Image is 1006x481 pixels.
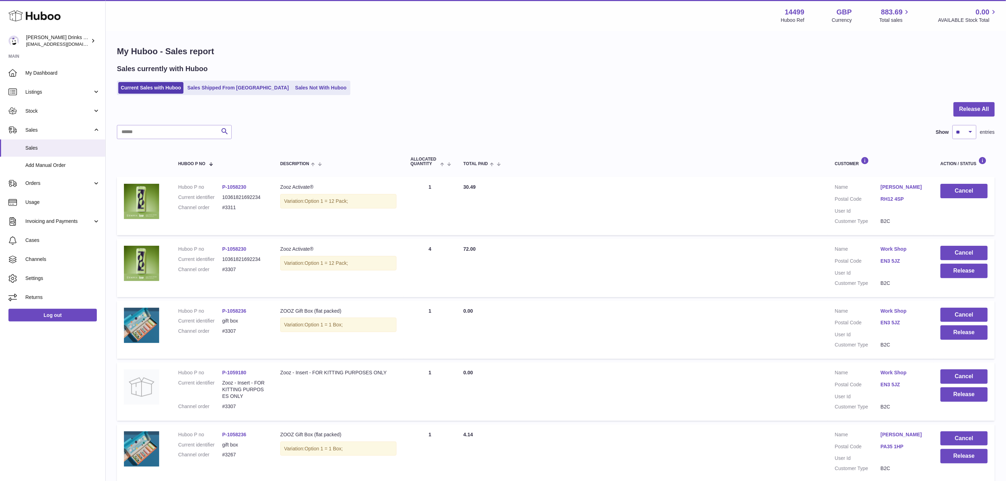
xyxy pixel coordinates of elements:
div: Variation: [280,442,396,456]
div: Variation: [280,194,396,208]
dt: Huboo P no [178,184,222,190]
span: Usage [25,199,100,206]
dt: Customer Type [835,465,881,472]
div: Zooz Activate® [280,246,396,252]
a: 0.00 AVAILABLE Stock Total [938,7,998,24]
span: Option 1 = 1 Box; [305,446,343,451]
button: Cancel [941,246,988,260]
div: ZOOZ Gift Box (flat packed) [280,431,396,438]
a: Work Shop [881,246,926,252]
img: internalAdmin-14499@internal.huboo.com [8,36,19,46]
a: P-1058236 [222,308,246,314]
dd: 10361821692234 [222,194,266,201]
div: ZOOZ Gift Box (flat packed) [280,308,396,314]
a: EN3 5JZ [881,258,926,264]
dt: Name [835,308,881,316]
span: Description [280,162,309,166]
dt: Postal Code [835,381,881,390]
span: Option 1 = 1 Box; [305,322,343,327]
div: Variation: [280,318,396,332]
a: Sales Shipped From [GEOGRAPHIC_DATA] [185,82,291,94]
dt: Huboo P no [178,246,222,252]
div: [PERSON_NAME] Drinks LTD (t/a Zooz) [26,34,89,48]
strong: GBP [837,7,852,17]
dd: B2C [881,218,926,225]
button: Cancel [941,308,988,322]
td: 1 [404,177,456,235]
dt: User Id [835,455,881,462]
dt: Postal Code [835,319,881,328]
dt: Huboo P no [178,431,222,438]
a: Current Sales with Huboo [118,82,183,94]
dt: Customer Type [835,280,881,287]
span: 883.69 [881,7,902,17]
span: 72.00 [463,246,476,252]
a: [PERSON_NAME] [881,431,926,438]
span: AVAILABLE Stock Total [938,17,998,24]
a: RH12 4SP [881,196,926,202]
dd: Zooz - Insert - FOR KITTING PURPOSES ONLY [222,380,266,400]
span: Cases [25,237,100,244]
a: P-1058230 [222,184,246,190]
dd: B2C [881,342,926,348]
div: Zooz - Insert - FOR KITTING PURPOSES ONLY [280,369,396,376]
span: Sales [25,127,93,133]
button: Cancel [941,369,988,384]
span: 0.00 [976,7,989,17]
dt: User Id [835,208,881,214]
span: 0.00 [463,370,473,375]
strong: 14499 [785,7,805,17]
td: 1 [404,301,456,359]
dt: Current identifier [178,318,222,324]
dd: #3307 [222,266,266,273]
button: Release [941,387,988,402]
div: Huboo Ref [781,17,805,24]
span: ALLOCATED Quantity [411,157,438,166]
span: Option 1 = 12 Pack; [305,260,348,266]
dt: Current identifier [178,194,222,201]
span: Sales [25,145,100,151]
span: 30.49 [463,184,476,190]
div: Action / Status [941,157,988,166]
span: Invoicing and Payments [25,218,93,225]
dt: Name [835,184,881,192]
dt: Current identifier [178,442,222,448]
h1: My Huboo - Sales report [117,46,995,57]
dt: Customer Type [835,218,881,225]
dd: gift box [222,442,266,448]
span: 4.14 [463,432,473,437]
td: 4 [404,239,456,297]
span: Option 1 = 12 Pack; [305,198,348,204]
dt: Current identifier [178,380,222,400]
div: Currency [832,17,852,24]
span: Orders [25,180,93,187]
dt: Customer Type [835,404,881,410]
span: Channels [25,256,100,263]
dt: Huboo P no [178,308,222,314]
dt: Current identifier [178,256,222,263]
span: Settings [25,275,100,282]
dt: Name [835,246,881,254]
h2: Sales currently with Huboo [117,64,208,74]
span: Add Manual Order [25,162,100,169]
button: Cancel [941,431,988,446]
span: Huboo P no [178,162,205,166]
a: EN3 5JZ [881,319,926,326]
dt: Postal Code [835,196,881,204]
div: Customer [835,157,926,166]
dd: gift box [222,318,266,324]
div: Zooz Activate® [280,184,396,190]
span: 0.00 [463,308,473,314]
dt: User Id [835,331,881,338]
div: Variation: [280,256,396,270]
dt: Huboo P no [178,369,222,376]
dd: #3311 [222,204,266,211]
dd: #3307 [222,403,266,410]
dt: Channel order [178,403,222,410]
span: Returns [25,294,100,301]
dt: User Id [835,393,881,400]
button: Cancel [941,184,988,198]
span: My Dashboard [25,70,100,76]
span: [EMAIL_ADDRESS][DOMAIN_NAME] [26,41,104,47]
dt: Channel order [178,451,222,458]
